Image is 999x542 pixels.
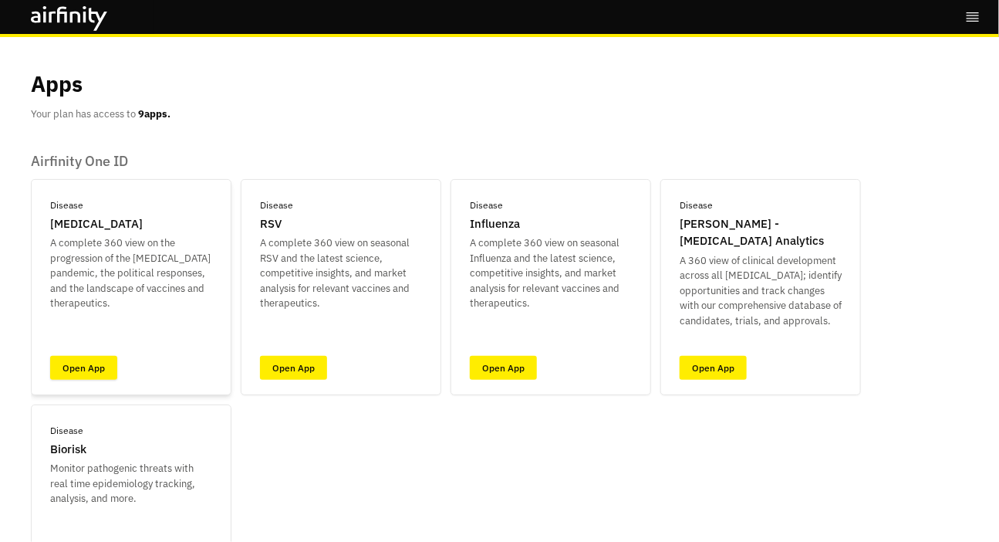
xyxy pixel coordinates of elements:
[470,198,503,212] p: Disease
[50,461,212,506] p: Monitor pathogenic threats with real time epidemiology tracking, analysis, and more.
[470,215,520,233] p: Influenza
[260,198,293,212] p: Disease
[50,215,143,233] p: [MEDICAL_DATA]
[31,68,83,100] p: Apps
[470,356,537,380] a: Open App
[50,424,83,438] p: Disease
[50,441,86,459] p: Biorisk
[31,153,968,170] p: Airfinity One ID
[31,107,170,122] p: Your plan has access to
[260,356,327,380] a: Open App
[260,215,282,233] p: RSV
[50,198,83,212] p: Disease
[470,235,632,311] p: A complete 360 view on seasonal Influenza and the latest science, competitive insights, and marke...
[680,215,842,250] p: [PERSON_NAME] - [MEDICAL_DATA] Analytics
[680,198,713,212] p: Disease
[680,253,842,329] p: A 360 view of clinical development across all [MEDICAL_DATA]; identify opportunities and track ch...
[50,235,212,311] p: A complete 360 view on the progression of the [MEDICAL_DATA] pandemic, the political responses, a...
[50,356,117,380] a: Open App
[260,235,422,311] p: A complete 360 view on seasonal RSV and the latest science, competitive insights, and market anal...
[138,107,170,120] b: 9 apps.
[680,356,747,380] a: Open App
